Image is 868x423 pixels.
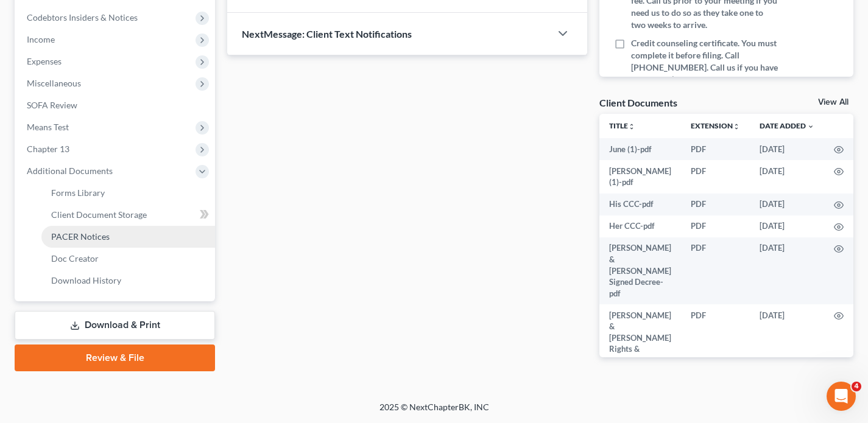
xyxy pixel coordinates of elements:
[51,187,105,198] span: Forms Library
[599,194,681,215] td: His CCC-pdf
[27,100,77,110] span: SOFA Review
[750,237,824,304] td: [DATE]
[599,160,681,194] td: [PERSON_NAME] (1)-pdf
[41,182,215,204] a: Forms Library
[681,237,750,304] td: PDF
[27,12,138,23] span: Codebtors Insiders & Notices
[733,123,740,130] i: unfold_more
[750,160,824,194] td: [DATE]
[760,121,814,130] a: Date Added expand_more
[750,304,824,383] td: [DATE]
[242,28,412,40] span: NextMessage: Client Text Notifications
[599,138,681,160] td: June (1)-pdf
[807,123,814,130] i: expand_more
[609,121,635,130] a: Titleunfold_more
[818,98,849,107] a: View All
[27,144,69,154] span: Chapter 13
[27,78,81,88] span: Miscellaneous
[691,121,740,130] a: Extensionunfold_more
[631,37,779,98] span: Credit counseling certificate. You must complete it before filing. Call [PHONE_NUMBER]. Call us i...
[628,123,635,130] i: unfold_more
[681,194,750,215] td: PDF
[41,248,215,270] a: Doc Creator
[27,56,62,66] span: Expenses
[599,237,681,304] td: [PERSON_NAME] & [PERSON_NAME] Signed Decree-pdf
[27,122,69,132] span: Means Test
[17,94,215,116] a: SOFA Review
[599,215,681,237] td: Her CCC-pdf
[41,204,215,226] a: Client Document Storage
[15,344,215,371] a: Review & File
[681,215,750,237] td: PDF
[51,275,121,285] span: Download History
[27,166,113,176] span: Additional Documents
[41,226,215,248] a: PACER Notices
[681,304,750,383] td: PDF
[87,401,782,423] div: 2025 © NextChapterBK, INC
[681,160,750,194] td: PDF
[750,138,824,160] td: [DATE]
[750,194,824,215] td: [DATE]
[51,253,99,264] span: Doc Creator
[599,304,681,383] td: [PERSON_NAME] & [PERSON_NAME] Rights & Responsibilities 1-pdf
[51,231,110,242] span: PACER Notices
[599,96,677,109] div: Client Documents
[27,34,55,44] span: Income
[750,215,824,237] td: [DATE]
[41,270,215,292] a: Download History
[15,311,215,340] a: Download & Print
[827,382,856,411] iframe: Intercom live chat
[681,138,750,160] td: PDF
[852,382,861,391] span: 4
[51,209,147,220] span: Client Document Storage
